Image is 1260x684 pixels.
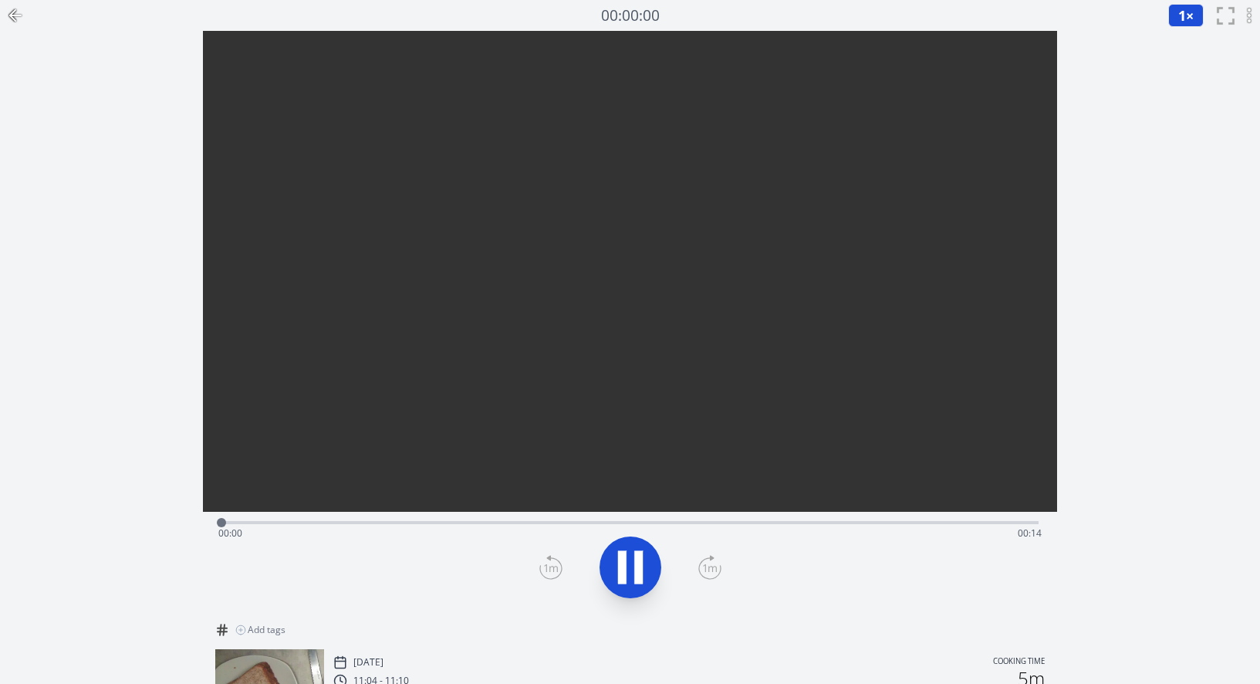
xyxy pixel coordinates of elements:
[993,655,1045,669] p: Cooking time
[601,5,660,27] a: 00:00:00
[353,656,383,669] p: [DATE]
[229,618,292,642] button: Add tags
[1018,527,1042,540] span: 00:14
[248,624,285,636] span: Add tags
[1168,4,1204,27] button: 1×
[1178,6,1186,25] span: 1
